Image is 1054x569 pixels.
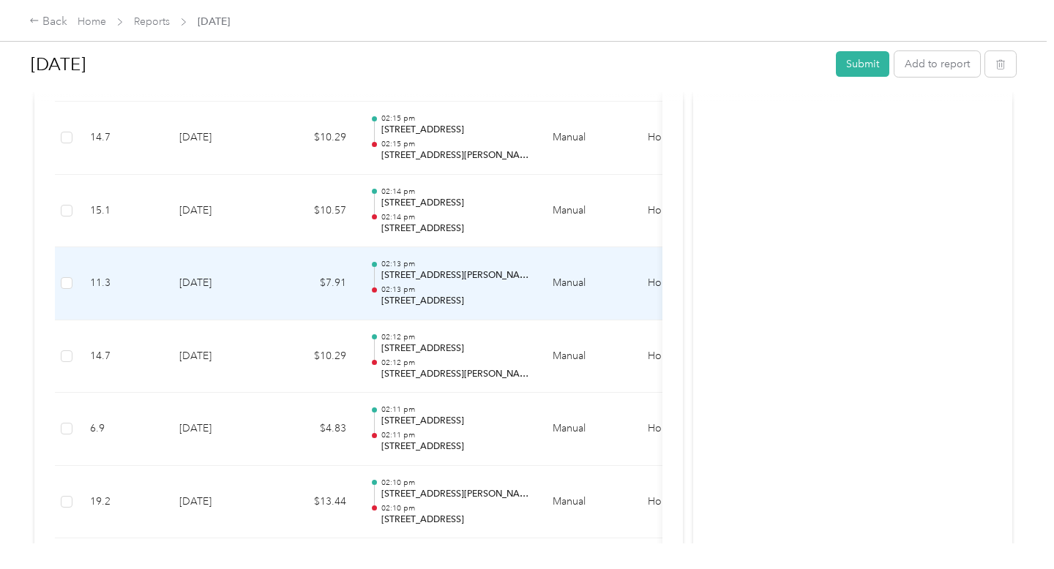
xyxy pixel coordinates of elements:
p: 02:10 pm [381,503,529,513]
p: [STREET_ADDRESS][PERSON_NAME][PERSON_NAME][PERSON_NAME] [381,488,529,501]
td: 15.1 [78,175,168,248]
p: [STREET_ADDRESS] [381,197,529,210]
td: $10.57 [270,175,358,248]
p: 02:11 pm [381,404,529,415]
td: 14.7 [78,102,168,175]
p: [STREET_ADDRESS] [381,342,529,355]
td: [DATE] [168,102,270,175]
p: 02:14 pm [381,186,529,197]
button: Submit [836,51,889,77]
p: 02:12 pm [381,358,529,368]
td: 14.7 [78,320,168,393]
p: 02:13 pm [381,284,529,295]
td: 11.3 [78,247,168,320]
td: $10.29 [270,102,358,175]
td: 6.9 [78,393,168,466]
td: House of Hudson Interiors [636,393,746,466]
td: Manual [541,466,636,539]
td: [DATE] [168,466,270,539]
p: 02:15 pm [381,113,529,124]
p: 02:12 pm [381,332,529,342]
td: House of Hudson Interiors [636,102,746,175]
button: Add to report [894,51,980,77]
td: [DATE] [168,393,270,466]
td: Manual [541,247,636,320]
span: [DATE] [198,14,230,29]
td: House of Hudson Interiors [636,175,746,248]
td: [DATE] [168,320,270,393]
td: House of Hudson Interiors [636,247,746,320]
td: 19.2 [78,466,168,539]
p: [STREET_ADDRESS] [381,222,529,235]
p: [STREET_ADDRESS][PERSON_NAME][PERSON_NAME][PERSON_NAME] [381,149,529,162]
p: [STREET_ADDRESS] [381,415,529,428]
p: [STREET_ADDRESS] [381,513,529,527]
h1: Sep 2025 [31,47,826,82]
p: 02:15 pm [381,139,529,149]
a: Home [78,15,106,28]
td: $7.91 [270,247,358,320]
p: [STREET_ADDRESS][PERSON_NAME][PERSON_NAME][PERSON_NAME] [381,269,529,282]
p: 02:13 pm [381,259,529,269]
td: $4.83 [270,393,358,466]
p: [STREET_ADDRESS] [381,295,529,308]
p: [STREET_ADDRESS] [381,440,529,453]
td: [DATE] [168,175,270,248]
p: 02:11 pm [381,430,529,440]
p: [STREET_ADDRESS] [381,124,529,137]
td: $13.44 [270,466,358,539]
iframe: Everlance-gr Chat Button Frame [972,487,1054,569]
td: [DATE] [168,247,270,320]
td: House of Hudson Interiors [636,466,746,539]
td: Manual [541,393,636,466]
td: Manual [541,102,636,175]
td: Manual [541,175,636,248]
p: 02:14 pm [381,212,529,222]
p: 02:10 pm [381,478,529,488]
td: $10.29 [270,320,358,393]
div: Back [29,13,67,31]
p: [STREET_ADDRESS][PERSON_NAME][PERSON_NAME][PERSON_NAME] [381,368,529,381]
td: Manual [541,320,636,393]
td: House of Hudson Interiors [636,320,746,393]
a: Reports [134,15,170,28]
